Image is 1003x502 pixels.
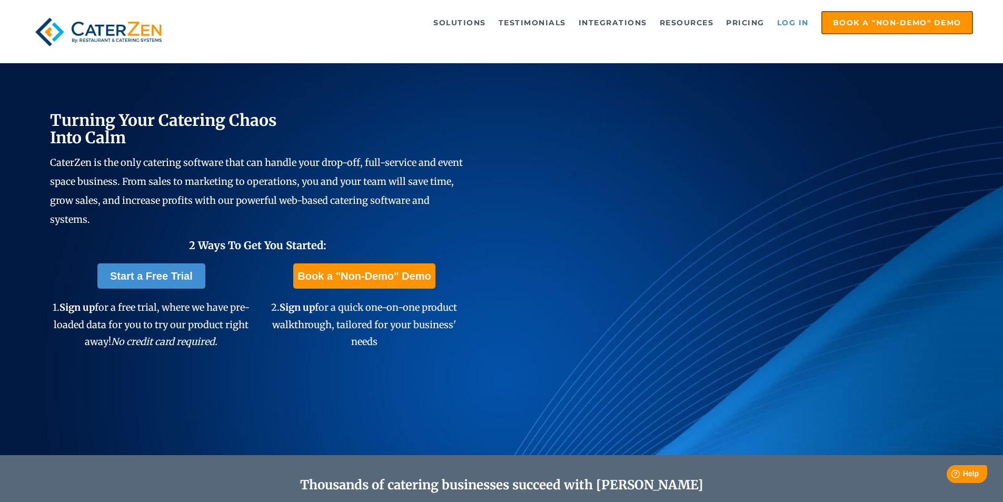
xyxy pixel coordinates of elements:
[654,12,719,33] a: Resources
[59,301,95,313] span: Sign up
[111,336,217,348] em: No credit card required.
[909,461,991,490] iframe: Help widget launcher
[772,12,814,33] a: Log in
[50,110,277,147] span: Turning Your Catering Chaos Into Calm
[271,301,457,348] span: 2. for a quick one-on-one product walkthrough, tailored for your business' needs
[428,12,491,33] a: Solutions
[293,263,435,289] a: Book a "Non-Demo" Demo
[721,12,770,33] a: Pricing
[53,301,250,348] span: 1. for a free trial, where we have pre-loaded data for you to try our product right away!
[191,11,973,34] div: Navigation Menu
[50,156,463,225] span: CaterZen is the only catering software that can handle your drop-off, full-service and event spac...
[821,11,973,34] a: Book a "Non-Demo" Demo
[189,239,326,252] span: 2 Ways To Get You Started:
[493,12,571,33] a: Testimonials
[97,263,205,289] a: Start a Free Trial
[280,301,315,313] span: Sign up
[101,478,903,493] h2: Thousands of catering businesses succeed with [PERSON_NAME]
[573,12,652,33] a: Integrations
[30,11,167,53] img: caterzen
